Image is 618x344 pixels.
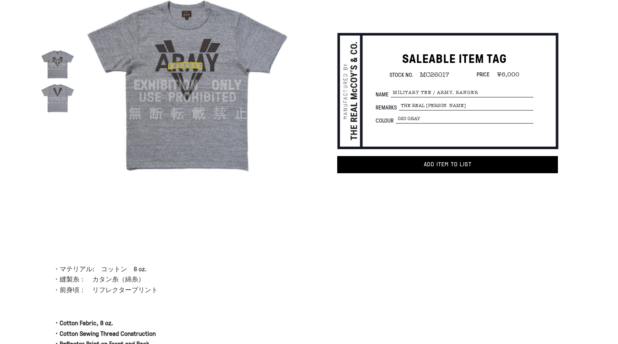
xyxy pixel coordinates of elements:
[491,71,519,78] span: ¥6,000
[41,47,75,81] img: MILITARY TEE / ARMY, RANGER
[41,81,75,115] img: MILITARY TEE / ARMY, RANGER
[376,92,391,97] span: Name
[391,88,533,97] span: MILITARY TEE / ARMY, RANGER
[337,156,558,173] button: Add item to List
[414,71,449,78] span: MC26017
[424,161,472,168] span: Add item to List
[477,70,490,78] span: Price
[376,118,396,124] span: Colour
[53,264,293,295] p: ・マテリアル: コットン 8 oz. ・縫製糸： カタン糸（綿糸） ・前身頃： リフレクタープリント
[399,101,533,110] span: The Real [PERSON_NAME]
[376,51,533,67] h1: SALEABLE ITEM TAG
[376,105,399,110] span: Remarks
[396,114,533,123] span: 020 GRAY
[390,71,414,78] span: Stock No.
